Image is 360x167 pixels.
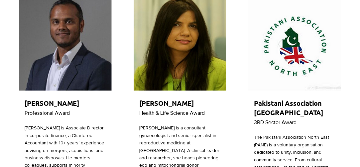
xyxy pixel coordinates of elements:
[139,99,194,107] span: [PERSON_NAME]
[254,99,323,117] span: Pakistani Association [GEOGRAPHIC_DATA]
[25,99,79,107] span: [PERSON_NAME]
[254,119,297,125] span: 3RD Sector Award
[25,110,70,116] span: Professional Award
[139,110,205,116] span: Health & Life Science Award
